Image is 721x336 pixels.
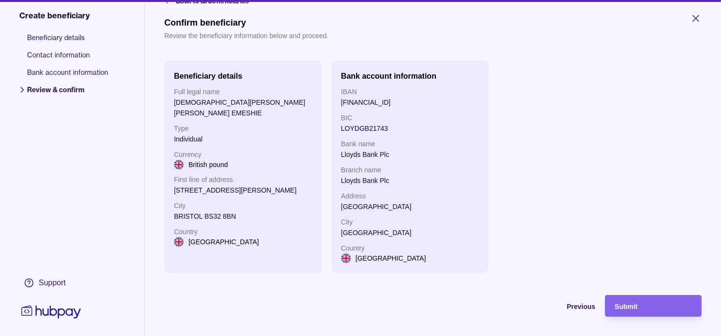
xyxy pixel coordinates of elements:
[678,8,713,29] button: Close
[174,86,312,97] p: Full legal name
[341,201,479,212] p: [GEOGRAPHIC_DATA]
[499,295,595,317] button: Previous
[174,134,312,144] p: Individual
[174,123,312,134] p: Type
[341,243,479,253] p: Country
[174,149,312,160] p: Currency
[174,185,312,196] p: [STREET_ADDRESS][PERSON_NAME]
[605,295,702,317] button: Submit
[174,211,312,222] p: BRISTOL BS32 8BN
[567,303,595,310] span: Previous
[341,139,479,149] p: Bank name
[341,123,479,134] p: LOYDGB21743
[341,112,479,123] p: BIC
[174,97,312,118] p: [DEMOGRAPHIC_DATA][PERSON_NAME] [PERSON_NAME] EMESHIE
[27,50,108,68] span: Contact information
[174,160,184,169] img: gb
[174,174,312,185] p: First line of address
[341,97,479,108] p: [FINANCIAL_ID]
[615,303,637,310] span: Submit
[174,200,312,211] p: City
[188,237,259,247] p: [GEOGRAPHIC_DATA]
[27,33,108,50] span: Beneficiary details
[174,226,312,237] p: Country
[174,237,184,247] img: gb
[19,273,83,293] a: Support
[19,10,90,21] span: Create beneficiary
[164,30,329,41] p: Review the beneficiary information below and proceed.
[341,165,479,175] p: Branch name
[341,86,479,97] p: IBAN
[341,227,479,238] p: [GEOGRAPHIC_DATA]
[356,253,426,264] p: [GEOGRAPHIC_DATA]
[341,253,351,263] img: gb
[39,278,66,288] div: Support
[341,191,479,201] p: Address
[174,72,242,80] h2: Beneficiary details
[341,175,479,186] p: Lloyds Bank Plc
[27,68,108,85] span: Bank account information
[341,149,479,160] p: Lloyds Bank Plc
[188,159,228,170] p: British pound
[341,72,436,80] h2: Bank account information
[164,17,329,28] h1: Confirm beneficiary
[341,217,479,227] p: City
[27,85,108,102] span: Review & confirm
